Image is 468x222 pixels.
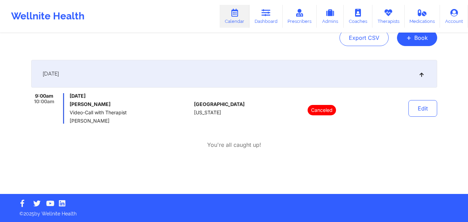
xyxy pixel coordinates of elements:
button: Export CSV [339,29,389,46]
a: Admins [317,5,344,28]
p: You're all caught up! [207,141,261,149]
a: Coaches [344,5,372,28]
button: +Book [397,29,437,46]
p: Canceled [308,105,336,115]
h6: [PERSON_NAME] [70,101,191,107]
a: Account [440,5,468,28]
p: © 2025 by Wellnite Health [15,205,453,217]
span: [US_STATE] [194,110,221,115]
a: Therapists [372,5,405,28]
a: Dashboard [249,5,283,28]
span: 10:00am [34,99,54,104]
span: + [406,36,412,39]
span: [GEOGRAPHIC_DATA] [194,101,245,107]
a: Medications [405,5,440,28]
span: [DATE] [70,93,191,99]
span: Video-Call with Therapist [70,110,191,115]
span: [PERSON_NAME] [70,118,191,124]
a: Calendar [220,5,249,28]
span: 9:00am [35,93,53,99]
a: Prescribers [283,5,317,28]
button: Edit [408,100,437,117]
span: [DATE] [43,70,59,77]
